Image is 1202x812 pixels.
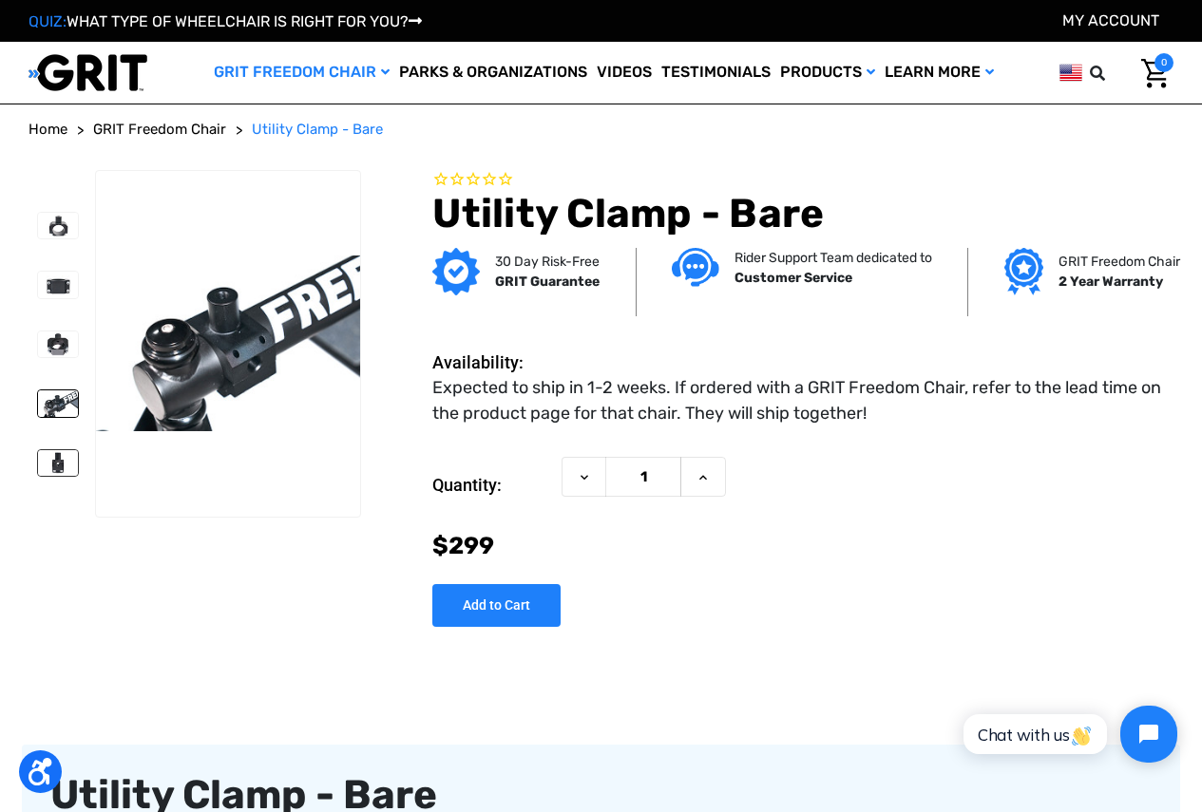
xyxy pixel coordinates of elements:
[252,121,383,138] span: Utility Clamp - Bare
[29,53,147,92] img: GRIT All-Terrain Wheelchair and Mobility Equipment
[592,42,657,104] a: Videos
[495,252,600,272] p: 30 Day Risk-Free
[880,42,999,104] a: Learn More
[38,331,78,358] img: Utility Clamp - Bare
[657,42,775,104] a: Testimonials
[29,12,67,30] span: QUIZ:
[672,248,719,287] img: Customer service
[252,119,383,141] a: Utility Clamp - Bare
[96,255,360,431] img: Utility Clamp - Bare
[1062,11,1159,29] a: Account
[29,121,67,138] span: Home
[432,532,494,559] span: $299
[432,190,1173,237] h1: Utility Clamp - Bare
[1059,61,1082,85] img: us.png
[1059,274,1163,290] strong: 2 Year Warranty
[432,349,552,375] dt: Availability:
[432,584,561,627] input: Add to Cart
[93,121,226,138] span: GRIT Freedom Chair
[495,274,600,290] strong: GRIT Guarantee
[1127,53,1173,93] a: Cart with 0 items
[38,213,78,239] img: Utility Clamp - Bare
[1004,248,1043,295] img: Grit freedom
[29,119,67,141] a: Home
[1059,252,1180,272] p: GRIT Freedom Chair
[432,248,480,295] img: GRIT Guarantee
[38,390,78,417] img: Utility Clamp - Bare
[432,170,1173,191] span: Rated 0.0 out of 5 stars 0 reviews
[29,119,1173,141] nav: Breadcrumb
[775,42,880,104] a: Products
[29,12,422,30] a: QUIZ:WHAT TYPE OF WHEELCHAIR IS RIGHT FOR YOU?
[394,42,592,104] a: Parks & Organizations
[943,689,1193,779] iframe: Tidio Chat
[1098,53,1127,93] input: Search
[1141,59,1169,88] img: Cart
[38,272,78,298] img: Utility Clamp - Bare
[735,248,932,268] p: Rider Support Team dedicated to
[93,119,226,141] a: GRIT Freedom Chair
[432,375,1164,426] dd: Expected to ship in 1-2 weeks. If ordered with a GRIT Freedom Chair, refer to the lead time on th...
[209,42,394,104] a: GRIT Freedom Chair
[432,457,552,514] label: Quantity:
[735,270,852,286] strong: Customer Service
[1154,53,1173,72] span: 0
[38,450,78,477] img: Utility Clamp - Bare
